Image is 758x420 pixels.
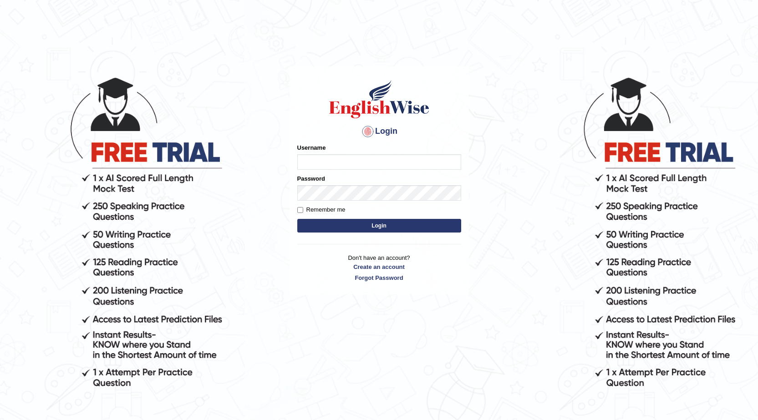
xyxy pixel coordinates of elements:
[297,263,461,271] a: Create an account
[297,219,461,233] button: Login
[297,253,461,282] p: Don't have an account?
[297,273,461,282] a: Forgot Password
[297,207,303,213] input: Remember me
[297,174,325,183] label: Password
[297,124,461,139] h4: Login
[297,143,326,152] label: Username
[297,205,346,214] label: Remember me
[327,79,431,120] img: Logo of English Wise sign in for intelligent practice with AI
